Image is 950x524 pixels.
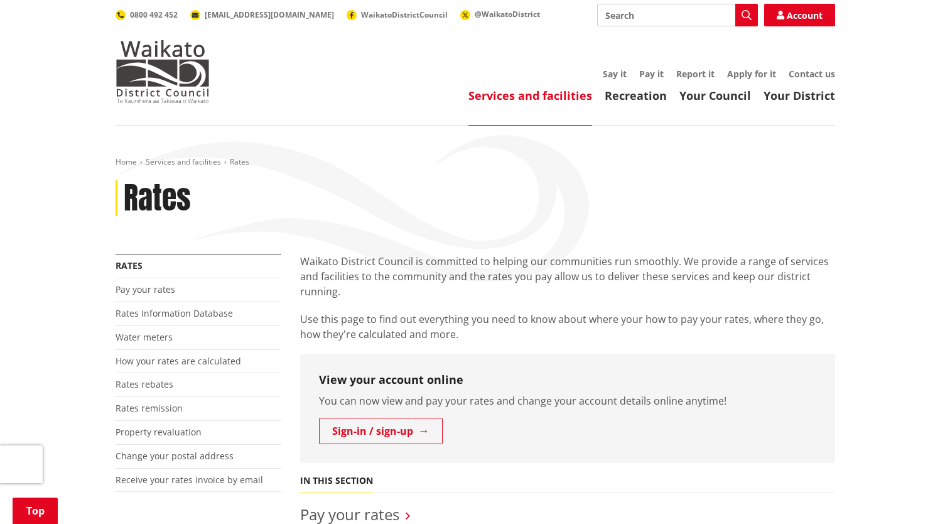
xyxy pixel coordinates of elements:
[116,402,183,414] a: Rates remission
[475,9,540,19] span: @WaikatoDistrict
[597,4,758,26] input: Search input
[605,88,667,103] a: Recreation
[603,68,627,80] a: Say it
[639,68,664,80] a: Pay it
[116,474,263,486] a: Receive your rates invoice by email
[676,68,715,80] a: Report it
[116,450,234,462] a: Change your postal address
[116,355,241,367] a: How your rates are calculated
[361,9,448,20] span: WaikatoDistrictCouncil
[300,476,373,486] h5: In this section
[205,9,334,20] span: [EMAIL_ADDRESS][DOMAIN_NAME]
[764,88,835,103] a: Your District
[468,88,592,103] a: Services and facilities
[130,9,178,20] span: 0800 492 452
[300,312,835,342] p: Use this page to find out everything you need to know about where your how to pay your rates, whe...
[116,283,175,295] a: Pay your rates
[116,259,143,271] a: Rates
[319,373,816,387] h3: View your account online
[116,378,173,390] a: Rates rebates
[764,4,835,26] a: Account
[146,156,221,167] a: Services and facilities
[727,68,776,80] a: Apply for it
[116,40,210,103] img: Waikato District Council - Te Kaunihera aa Takiwaa o Waikato
[124,180,191,217] h1: Rates
[460,9,540,19] a: @WaikatoDistrict
[679,88,751,103] a: Your Council
[319,393,816,408] p: You can now view and pay your rates and change your account details online anytime!
[230,156,249,167] span: Rates
[116,307,233,319] a: Rates Information Database
[116,156,137,167] a: Home
[116,157,835,168] nav: breadcrumb
[116,9,178,20] a: 0800 492 452
[892,471,937,516] iframe: Messenger Launcher
[116,426,202,438] a: Property revaluation
[300,254,835,299] p: Waikato District Council is committed to helping our communities run smoothly. We provide a range...
[13,498,58,524] a: Top
[319,418,443,444] a: Sign-in / sign-up
[347,9,448,20] a: WaikatoDistrictCouncil
[789,68,835,80] a: Contact us
[116,331,173,343] a: Water meters
[190,9,334,20] a: [EMAIL_ADDRESS][DOMAIN_NAME]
